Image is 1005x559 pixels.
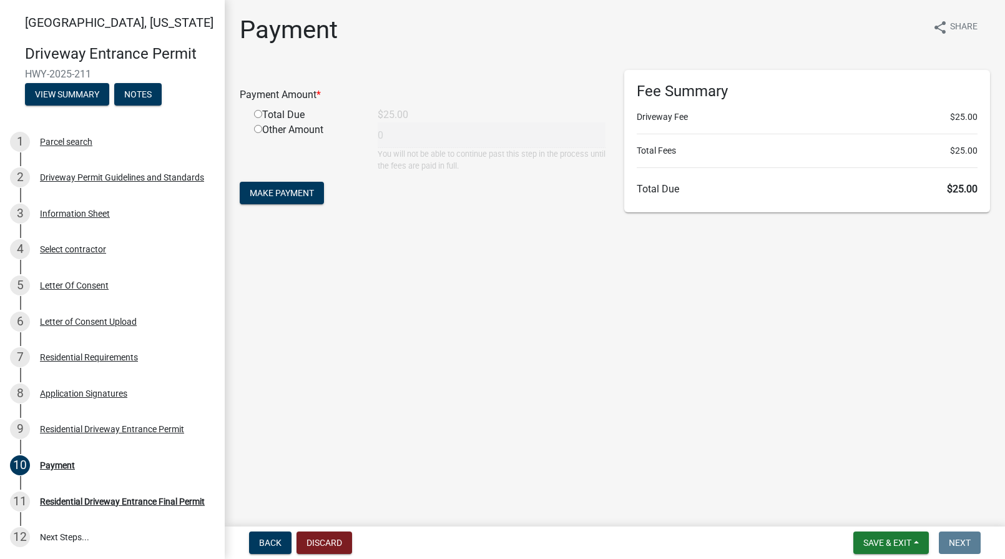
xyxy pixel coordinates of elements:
[40,209,110,218] div: Information Sheet
[25,15,213,30] span: [GEOGRAPHIC_DATA], [US_STATE]
[40,461,75,470] div: Payment
[10,419,30,439] div: 9
[637,111,978,124] li: Driveway Fee
[950,111,978,124] span: $25.00
[10,204,30,224] div: 3
[40,245,106,254] div: Select contractor
[10,347,30,367] div: 7
[40,317,137,326] div: Letter of Consent Upload
[10,132,30,152] div: 1
[245,122,368,172] div: Other Amount
[637,144,978,157] li: Total Fees
[240,15,338,45] h1: Payment
[297,532,352,554] button: Discard
[10,527,30,547] div: 12
[40,353,138,362] div: Residential Requirements
[637,183,978,195] h6: Total Due
[933,20,948,35] i: share
[949,538,971,548] span: Next
[853,532,929,554] button: Save & Exit
[10,383,30,403] div: 8
[25,68,200,80] span: HWY-2025-211
[25,83,109,106] button: View Summary
[637,82,978,101] h6: Fee Summary
[10,455,30,475] div: 10
[240,182,324,204] button: Make Payment
[10,239,30,259] div: 4
[947,183,978,195] span: $25.00
[923,15,988,39] button: shareShare
[10,275,30,295] div: 5
[40,389,127,398] div: Application Signatures
[40,425,184,433] div: Residential Driveway Entrance Permit
[10,312,30,332] div: 6
[114,90,162,100] wm-modal-confirm: Notes
[939,532,981,554] button: Next
[250,188,314,198] span: Make Payment
[40,281,109,290] div: Letter Of Consent
[950,144,978,157] span: $25.00
[40,137,92,146] div: Parcel search
[245,107,368,122] div: Total Due
[259,538,282,548] span: Back
[863,538,911,548] span: Save & Exit
[10,492,30,512] div: 11
[25,45,215,63] h4: Driveway Entrance Permit
[230,87,615,102] div: Payment Amount
[40,497,205,506] div: Residential Driveway Entrance Final Permit
[40,173,204,182] div: Driveway Permit Guidelines and Standards
[114,83,162,106] button: Notes
[10,167,30,187] div: 2
[950,20,978,35] span: Share
[25,90,109,100] wm-modal-confirm: Summary
[249,532,292,554] button: Back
